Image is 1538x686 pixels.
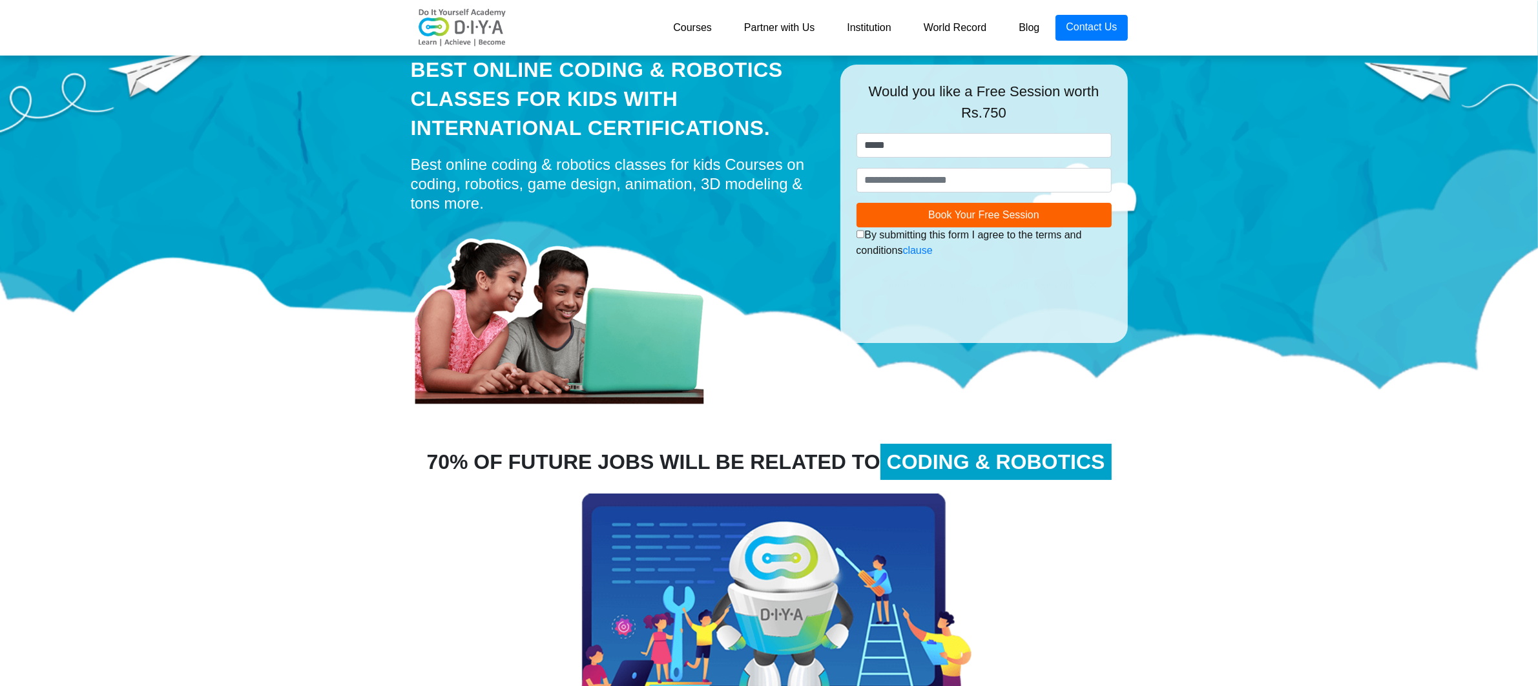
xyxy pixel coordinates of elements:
a: World Record [908,15,1003,41]
div: Would you like a Free Session worth Rs.750 [857,81,1112,133]
button: × [1088,277,1097,293]
a: Courses [657,15,728,41]
div: Best Online Coding & Robotics Classes for kids with International Certifications. [411,56,821,142]
a: Institution [831,15,907,41]
button: Book Your Free Session [857,203,1112,227]
a: Partner with Us [728,15,831,41]
div: Best online coding & robotics classes for kids Courses on coding, robotics, game design, animatio... [411,155,821,213]
div: By submitting this form I agree to the terms and conditions [857,227,1112,258]
span: Book Your Free Session [928,209,1039,220]
a: clause [903,245,933,256]
a: Blog [1003,15,1055,41]
span: CODING & ROBOTICS [880,444,1112,480]
div: 70% OF FUTURE JOBS WILL BE RELATED TO [401,446,1138,477]
div: Thank you for first steps making your child future ready [857,269,1112,317]
img: home-prod.png [411,220,721,407]
img: logo-v2.png [411,8,514,47]
a: Contact Us [1055,15,1127,41]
